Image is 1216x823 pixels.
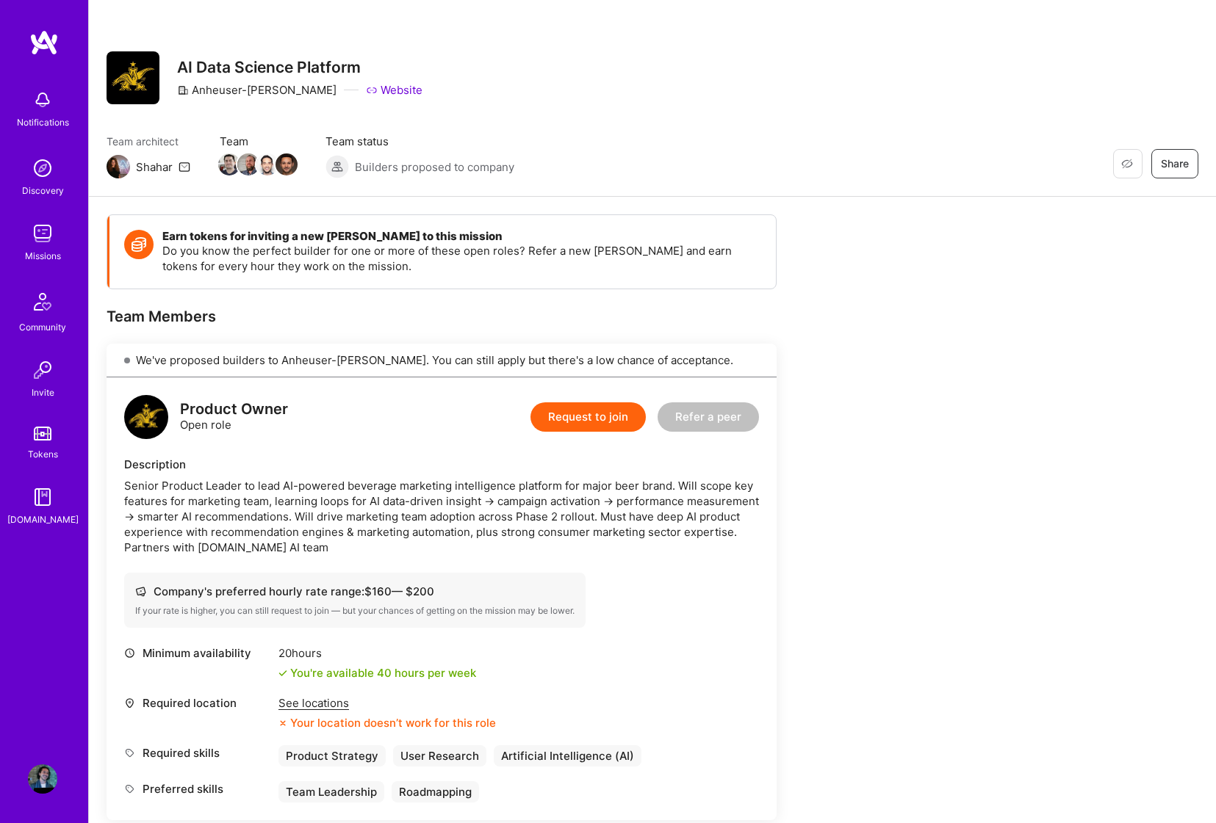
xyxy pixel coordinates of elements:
[32,385,54,400] div: Invite
[24,764,61,794] a: User Avatar
[278,745,386,766] div: Product Strategy
[177,58,422,76] h3: AI Data Science Platform
[25,248,61,264] div: Missions
[278,719,287,728] i: icon CloseOrange
[124,648,135,659] i: icon Clock
[177,84,189,96] i: icon CompanyGray
[366,82,422,98] a: Website
[220,134,296,149] span: Team
[124,478,759,555] div: Senior Product Leader to lead AI-powered beverage marketing intelligence platform for major beer ...
[325,134,514,149] span: Team status
[135,584,575,599] div: Company's preferred hourly rate range: $ 160 — $ 200
[124,645,271,661] div: Minimum availability
[34,427,51,440] img: tokens
[237,153,259,175] img: Team Member Avatar
[179,161,190,173] i: icon Mail
[17,115,69,130] div: Notifications
[530,402,646,432] button: Request to join
[277,152,296,177] a: Team Member Avatar
[29,29,59,56] img: logo
[325,155,349,178] img: Builders proposed to company
[239,152,258,177] a: Team Member Avatar
[7,512,79,527] div: [DOMAIN_NAME]
[220,152,239,177] a: Team Member Avatar
[107,51,159,104] img: Company Logo
[124,783,135,794] i: icon Tag
[136,159,173,175] div: Shahar
[107,344,777,377] div: We've proposed builders to Anheuser-[PERSON_NAME]. You can still apply but there's a low chance o...
[28,355,57,385] img: Invite
[278,665,476,681] div: You're available 40 hours per week
[107,155,130,178] img: Team Architect
[28,153,57,183] img: discovery
[22,183,64,198] div: Discovery
[124,745,271,761] div: Required skills
[162,230,761,243] h4: Earn tokens for inviting a new [PERSON_NAME] to this mission
[393,745,486,766] div: User Research
[218,153,240,175] img: Team Member Avatar
[162,243,761,274] p: Do you know the perfect builder for one or more of these open roles? Refer a new [PERSON_NAME] an...
[28,219,57,248] img: teamwork
[658,402,759,432] button: Refer a peer
[124,395,168,439] img: logo
[124,697,135,708] i: icon Location
[28,764,57,794] img: User Avatar
[278,715,496,730] div: Your location doesn’t work for this role
[258,152,277,177] a: Team Member Avatar
[1161,156,1189,171] span: Share
[180,402,288,417] div: Product Owner
[278,781,384,802] div: Team Leadership
[177,82,337,98] div: Anheuser-[PERSON_NAME]
[392,781,479,802] div: Roadmapping
[124,781,271,797] div: Preferred skills
[256,153,278,175] img: Team Member Avatar
[278,645,476,661] div: 20 hours
[278,695,496,711] div: See locations
[124,230,154,259] img: Token icon
[107,307,777,326] div: Team Members
[19,319,66,335] div: Community
[25,284,60,319] img: Community
[1151,149,1198,178] button: Share
[107,134,190,149] span: Team architect
[355,159,514,175] span: Builders proposed to company
[1121,158,1133,170] i: icon EyeClosed
[28,446,58,462] div: Tokens
[276,153,298,175] img: Team Member Avatar
[278,669,287,678] i: icon Check
[180,402,288,432] div: Open role
[135,605,575,617] div: If your rate is higher, you can still request to join — but your chances of getting on the missio...
[28,85,57,115] img: bell
[494,745,641,766] div: Artificial Intelligence (AI)
[124,747,135,758] i: icon Tag
[124,457,759,472] div: Description
[124,695,271,711] div: Required location
[28,482,57,512] img: guide book
[135,586,146,597] i: icon Cash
